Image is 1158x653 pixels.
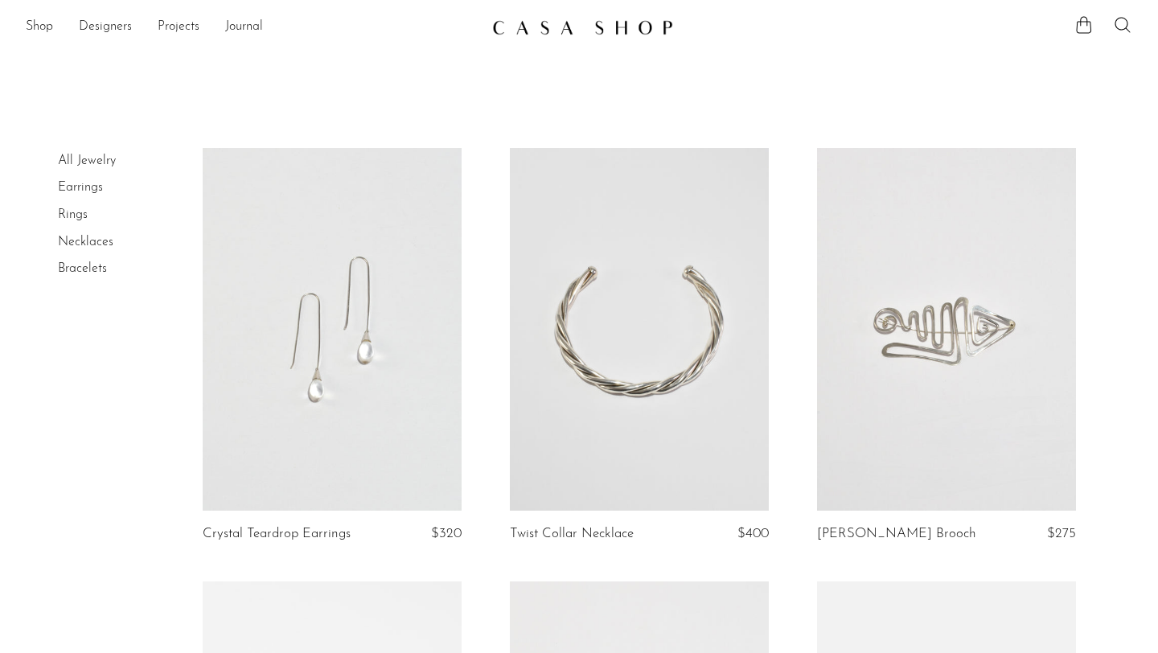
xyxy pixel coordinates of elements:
a: [PERSON_NAME] Brooch [817,527,976,541]
a: All Jewelry [58,154,116,167]
a: Rings [58,208,88,221]
a: Bracelets [58,262,107,275]
a: Twist Collar Necklace [510,527,634,541]
span: $400 [737,527,769,540]
a: Crystal Teardrop Earrings [203,527,351,541]
nav: Desktop navigation [26,14,479,41]
span: $320 [431,527,462,540]
a: Necklaces [58,236,113,248]
span: $275 [1047,527,1076,540]
ul: NEW HEADER MENU [26,14,479,41]
a: Journal [225,17,263,38]
a: Designers [79,17,132,38]
a: Earrings [58,181,103,194]
a: Shop [26,17,53,38]
a: Projects [158,17,199,38]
